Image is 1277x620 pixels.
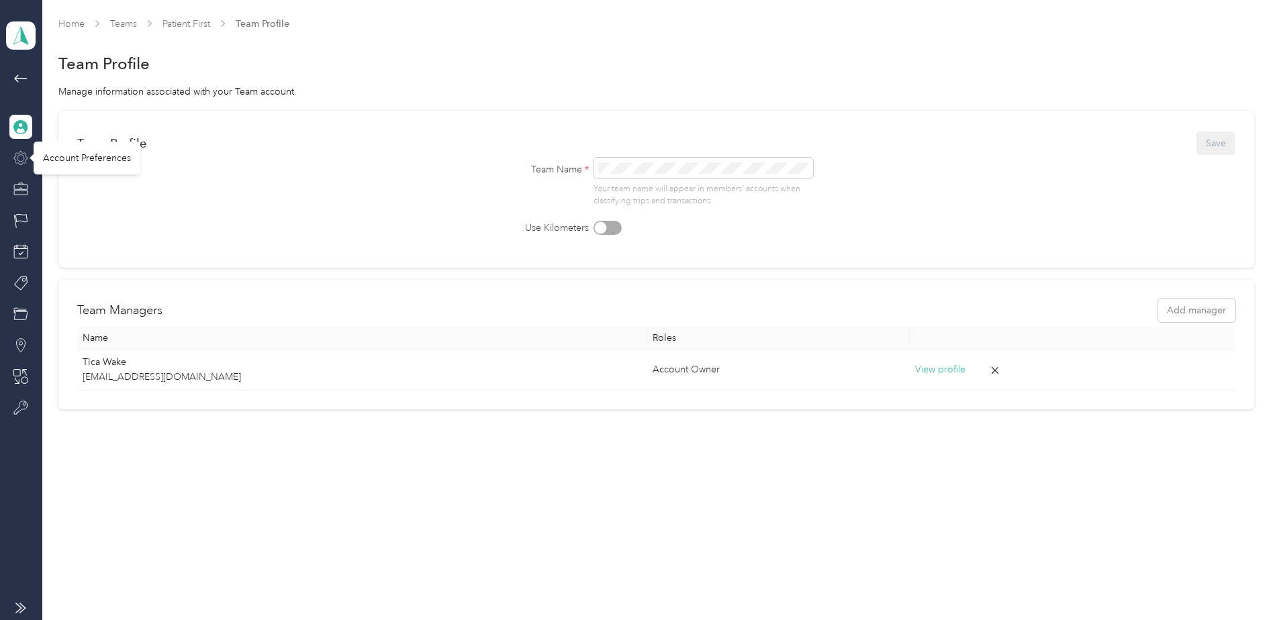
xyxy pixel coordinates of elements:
[58,85,1254,99] div: Manage information associated with your Team account.
[236,17,289,31] span: Team Profile
[647,327,910,350] th: Roles
[77,301,162,319] h2: Team Managers
[1202,545,1277,620] iframe: Everlance-gr Chat Button Frame
[77,327,647,350] th: Name
[468,162,589,176] label: Team Name
[77,136,146,150] div: Team Profile
[162,18,210,30] a: Patient First
[653,362,904,377] div: Account Owner
[468,221,589,235] label: Use Kilometers
[58,18,85,30] a: Home
[915,362,965,377] button: View profile
[1157,299,1235,322] button: Add manager
[594,183,813,207] p: Your team name will appear in members’ accounts when classifying trips and transactions.
[83,370,642,384] p: [EMAIL_ADDRESS][DOMAIN_NAME]
[83,355,642,370] p: Tica Wake
[110,18,137,30] a: Teams
[34,142,140,174] div: Account Preferences
[58,56,150,70] h1: Team Profile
